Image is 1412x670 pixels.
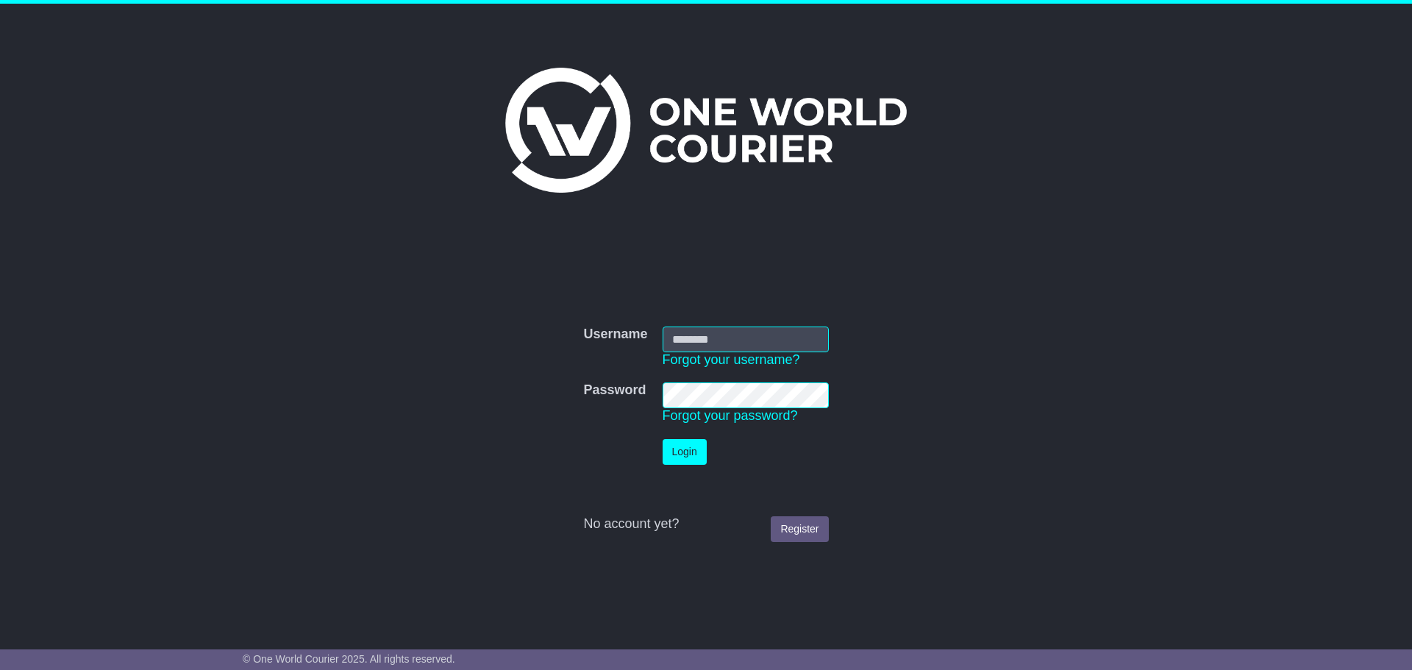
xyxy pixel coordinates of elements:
img: One World [505,68,907,193]
a: Forgot your password? [663,408,798,423]
label: Password [583,382,646,399]
span: © One World Courier 2025. All rights reserved. [243,653,455,665]
div: No account yet? [583,516,828,532]
label: Username [583,327,647,343]
a: Register [771,516,828,542]
a: Forgot your username? [663,352,800,367]
button: Login [663,439,707,465]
